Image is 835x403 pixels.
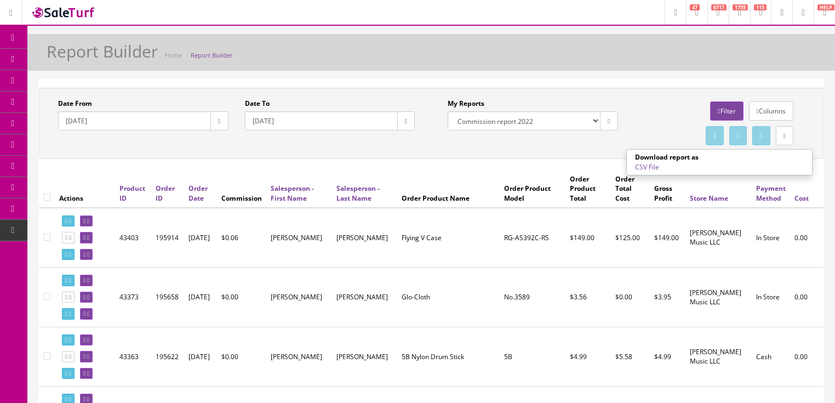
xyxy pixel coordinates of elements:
[115,208,151,268] td: 43403
[151,327,184,387] td: 195622
[752,327,790,387] td: Cash
[332,327,398,387] td: [PERSON_NAME]
[635,162,659,172] a: CSV File
[336,184,380,202] a: Salesperson - Last Name
[500,170,565,207] th: Order Product Model
[817,4,834,10] span: HELP
[266,208,332,268] td: [PERSON_NAME]
[690,4,700,10] span: 47
[565,208,611,268] td: $149.00
[685,208,752,268] td: Butler Music LLC
[565,268,611,327] td: $3.56
[500,268,565,327] td: No.3589
[650,208,685,268] td: $149.00
[654,184,672,202] span: Gross Profit
[165,51,182,59] a: Home
[790,208,823,268] td: 0.00
[271,184,314,202] a: Salesperson - First Name
[217,268,266,327] td: $0.00
[217,327,266,387] td: $0.00
[397,170,500,207] th: Order Product Name
[119,184,145,202] a: Product ID
[266,268,332,327] td: [PERSON_NAME]
[565,327,611,387] td: $4.99
[332,208,398,268] td: [PERSON_NAME]
[733,4,748,10] span: 1755
[611,268,650,327] td: $0.00
[565,170,611,207] th: Order Product Total
[500,208,565,268] td: RG-AS392C-RS
[611,208,650,268] td: $125.00
[217,208,266,268] td: $0.06
[47,42,158,60] h1: Report Builder
[397,268,500,327] td: Glo-Cloth
[500,327,565,387] td: 5B
[635,152,699,162] strong: Download report as
[184,268,217,327] td: [DATE]
[191,51,233,59] a: Report Builder
[749,101,793,121] a: Columns
[650,268,685,327] td: $3.95
[151,268,184,327] td: 195658
[58,99,92,109] label: Date From
[685,327,752,387] td: Butler Music LLC
[184,208,217,268] td: [DATE]
[448,99,484,109] label: My Reports
[790,327,823,387] td: 0.00
[115,268,151,327] td: 43373
[245,111,398,130] input: Date To
[790,268,823,327] td: 0.00
[115,327,151,387] td: 43363
[611,327,650,387] td: $5.58
[685,268,752,327] td: Butler Music LLC
[650,327,685,387] td: $4.99
[156,184,175,202] a: Order ID
[245,99,270,109] label: Date To
[711,4,727,10] span: 6717
[690,194,728,203] a: Store Name
[31,5,96,20] img: SaleTurf
[752,208,790,268] td: In Store
[397,208,500,268] td: Flying V Case
[184,327,217,387] td: [DATE]
[188,184,208,202] a: Order Date
[217,170,266,207] th: Commission
[266,327,332,387] td: [PERSON_NAME]
[710,101,743,121] a: Filter
[752,268,790,327] td: In Store
[756,184,786,202] a: Payment Method
[332,268,398,327] td: [PERSON_NAME]
[754,4,767,10] span: 115
[55,170,115,207] th: Actions
[397,327,500,387] td: 5B Nylon Drum Stick
[615,174,634,202] span: Order Total Cost
[151,208,184,268] td: 195914
[58,111,211,130] input: Date From
[794,194,809,203] a: Cost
